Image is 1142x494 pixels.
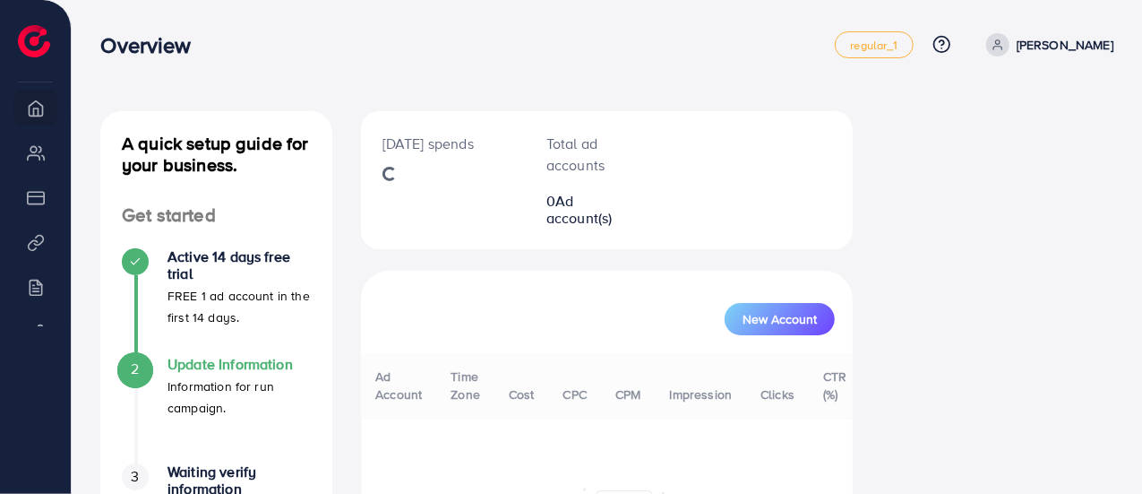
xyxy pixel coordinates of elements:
[167,285,311,328] p: FREE 1 ad account in the first 14 days.
[100,248,332,356] li: Active 14 days free trial
[546,193,626,227] h2: 0
[100,133,332,176] h4: A quick setup guide for your business.
[835,31,913,58] a: regular_1
[100,204,332,227] h4: Get started
[546,133,626,176] p: Total ad accounts
[131,466,139,487] span: 3
[167,356,311,373] h4: Update Information
[1017,34,1113,56] p: [PERSON_NAME]
[131,359,139,379] span: 2
[100,32,205,58] h3: Overview
[100,356,332,464] li: Update Information
[18,25,50,57] img: logo
[382,133,503,154] p: [DATE] spends
[743,313,817,325] span: New Account
[167,248,311,282] h4: Active 14 days free trial
[725,303,835,335] button: New Account
[546,191,613,228] span: Ad account(s)
[979,33,1113,56] a: [PERSON_NAME]
[850,39,897,51] span: regular_1
[167,376,311,419] p: Information for run campaign.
